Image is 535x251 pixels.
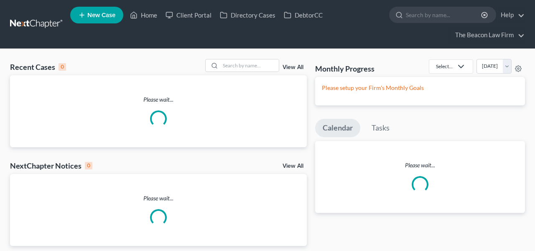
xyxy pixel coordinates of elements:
a: Client Portal [161,8,216,23]
a: The Beacon Law Firm [451,28,525,43]
input: Search by name... [220,59,279,72]
a: Directory Cases [216,8,280,23]
a: View All [283,64,303,70]
div: 0 [85,162,92,169]
p: Please wait... [10,95,307,104]
a: Calendar [315,119,360,137]
p: Please wait... [10,194,307,202]
a: DebtorCC [280,8,327,23]
div: 0 [59,63,66,71]
p: Please setup your Firm's Monthly Goals [322,84,518,92]
a: Tasks [364,119,397,137]
span: New Case [87,12,115,18]
p: Please wait... [315,161,525,169]
input: Search by name... [406,7,482,23]
a: Help [497,8,525,23]
div: Recent Cases [10,62,66,72]
div: NextChapter Notices [10,161,92,171]
h3: Monthly Progress [315,64,374,74]
div: Select... [436,63,453,70]
a: Home [126,8,161,23]
a: View All [283,163,303,169]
